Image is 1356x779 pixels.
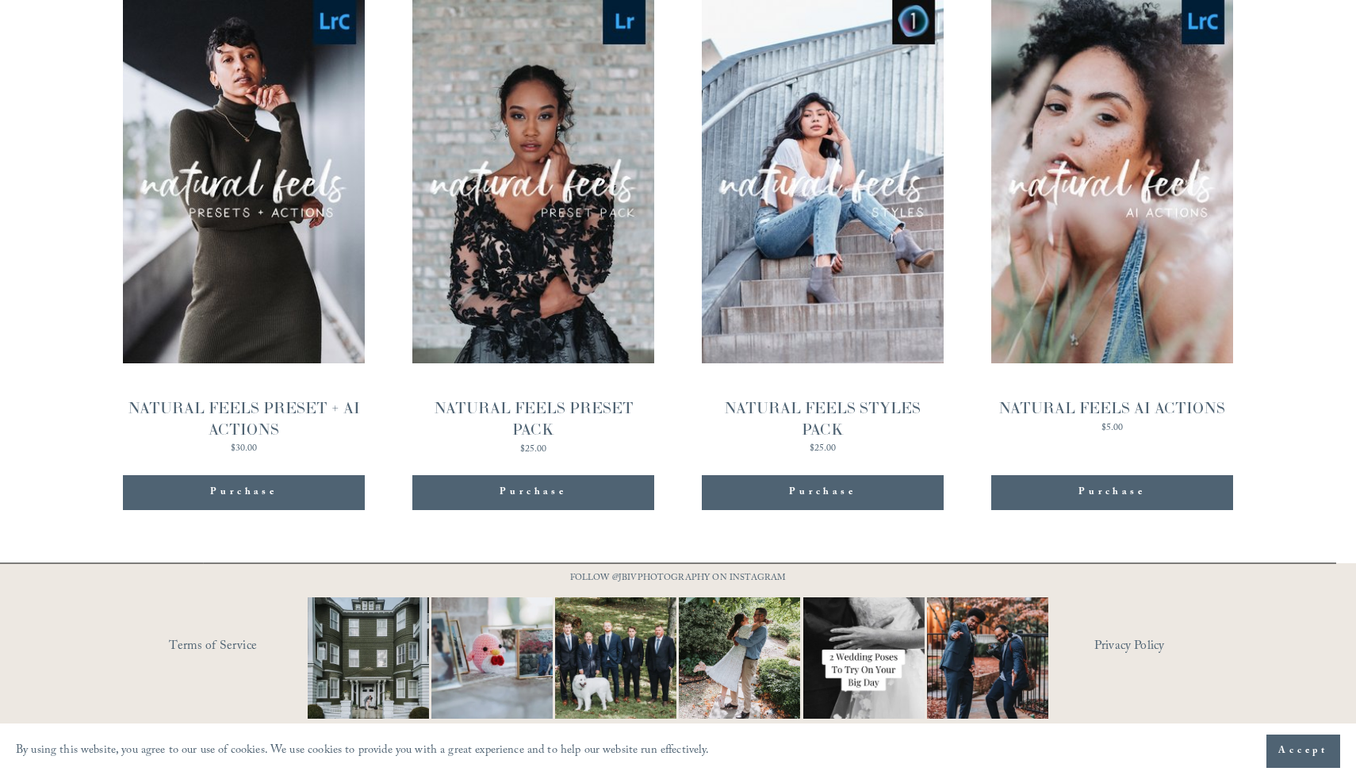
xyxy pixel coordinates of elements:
p: FOLLOW @JBIVPHOTOGRAPHY ON INSTAGRAM [539,570,817,588]
a: Terms of Service [169,635,354,659]
div: NATURAL FEELS AI ACTIONS [998,397,1225,419]
div: NATURAL FEELS PRESET + AI ACTIONS [123,397,365,440]
span: Purchase [500,485,566,501]
img: Wideshots aren't just &quot;nice to have,&quot; they're a wedding day essential! 🙌 #Wideshotwedne... [290,597,447,719]
button: Purchase [991,475,1233,510]
a: Privacy Policy [1094,635,1233,659]
img: Happy #InternationalDogDay to all the pups who have made wedding days, engagement sessions, and p... [525,597,707,719]
img: This has got to be one of the cutest detail shots I've ever taken for a wedding! 📷 @thewoobles #I... [401,597,584,719]
p: By using this website, you agree to our use of cookies. We use cookies to provide you with a grea... [16,740,710,763]
div: NATURAL FEELS PRESET PACK [412,397,654,440]
div: $25.00 [702,444,944,454]
img: It&rsquo;s that time of year where weddings and engagements pick up and I get the joy of capturin... [679,578,800,739]
button: Accept [1266,735,1340,768]
img: You just need the right photographer that matches your vibe 📷🎉 #RaleighWeddingPhotographer [906,597,1068,719]
span: Purchase [210,485,277,501]
div: $5.00 [998,424,1225,433]
span: Accept [1278,743,1328,759]
span: Purchase [789,485,856,501]
img: Let&rsquo;s talk about poses for your wedding day! It doesn&rsquo;t have to be complicated, somet... [772,597,955,719]
div: $30.00 [123,444,365,454]
button: Purchase [702,475,944,510]
div: NATURAL FEELS STYLES PACK [702,397,944,440]
button: Purchase [412,475,654,510]
div: $25.00 [412,445,654,455]
span: Purchase [1078,485,1145,501]
button: Purchase [123,475,365,510]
